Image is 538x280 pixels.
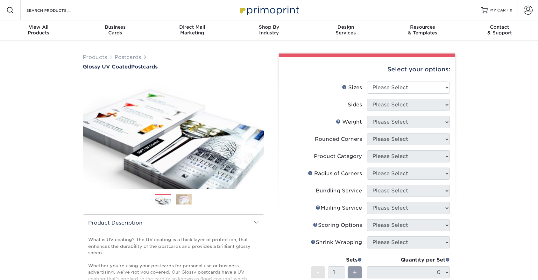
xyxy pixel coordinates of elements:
div: Services [308,24,384,36]
div: Radius of Corners [308,170,362,177]
span: Design [308,24,384,30]
span: 0 [510,8,513,12]
div: Quantity per Set [367,256,450,264]
span: + [353,268,357,277]
span: Business [77,24,153,30]
div: Marketing [154,24,230,36]
span: Contact [461,24,538,30]
div: Select your options: [284,57,450,82]
div: Industry [230,24,307,36]
a: DesignServices [308,20,384,41]
img: Glossy UV Coated 01 [83,70,264,196]
div: & Templates [384,24,461,36]
h2: Product Description [83,215,264,231]
span: - [317,268,320,277]
a: Direct MailMarketing [154,20,230,41]
a: Glossy UV CoatedPostcards [83,64,264,70]
a: Products [83,54,107,60]
h1: Postcards [83,64,264,70]
span: Glossy UV Coated [83,64,131,70]
img: Postcards 02 [176,194,192,205]
a: Shop ByIndustry [230,20,307,41]
a: BusinessCards [77,20,153,41]
div: Weight [336,118,362,126]
div: Bundling Service [316,187,362,195]
div: Scoring Options [313,221,362,229]
a: Contact& Support [461,20,538,41]
img: Postcards 01 [155,194,171,205]
span: Shop By [230,24,307,30]
div: Shrink Wrapping [311,239,362,246]
a: Resources& Templates [384,20,461,41]
div: Cards [77,24,153,36]
div: Sides [348,101,362,109]
a: Postcards [115,54,141,60]
span: Resources [384,24,461,30]
div: & Support [461,24,538,36]
span: Direct Mail [154,24,230,30]
div: Sizes [342,84,362,91]
div: Mailing Service [315,204,362,212]
div: Sets [311,256,362,264]
div: Rounded Corners [315,135,362,143]
span: MY CART [490,8,508,13]
input: SEARCH PRODUCTS..... [26,6,88,14]
img: Primoprint [237,3,301,17]
div: Product Category [314,153,362,160]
